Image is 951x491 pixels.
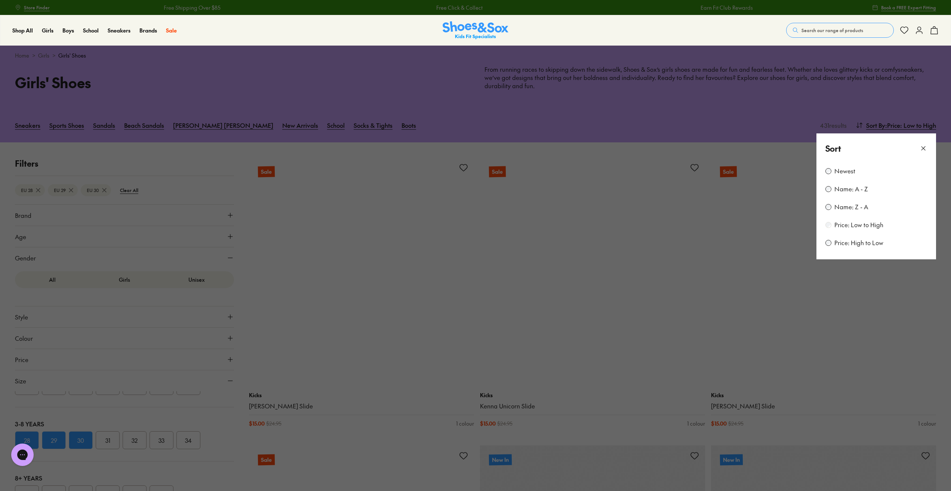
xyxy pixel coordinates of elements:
a: Shop All [12,27,33,34]
a: Shoes & Sox [443,21,508,40]
span: Search our range of products [801,27,863,34]
label: Name: A - Z [834,185,868,193]
a: Sale [166,27,177,34]
label: Price: High to Low [834,239,883,247]
img: SNS_Logo_Responsive.svg [443,21,508,40]
a: Girls [42,27,53,34]
a: Brands [139,27,157,34]
label: Name: Z - A [834,203,868,211]
button: Search our range of products [786,23,894,38]
a: School [83,27,99,34]
label: Price: Low to High [834,221,883,229]
p: Sort [825,142,841,155]
a: Sneakers [108,27,130,34]
label: Newest [834,167,855,175]
iframe: Gorgias live chat messenger [7,441,37,469]
a: Boys [62,27,74,34]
